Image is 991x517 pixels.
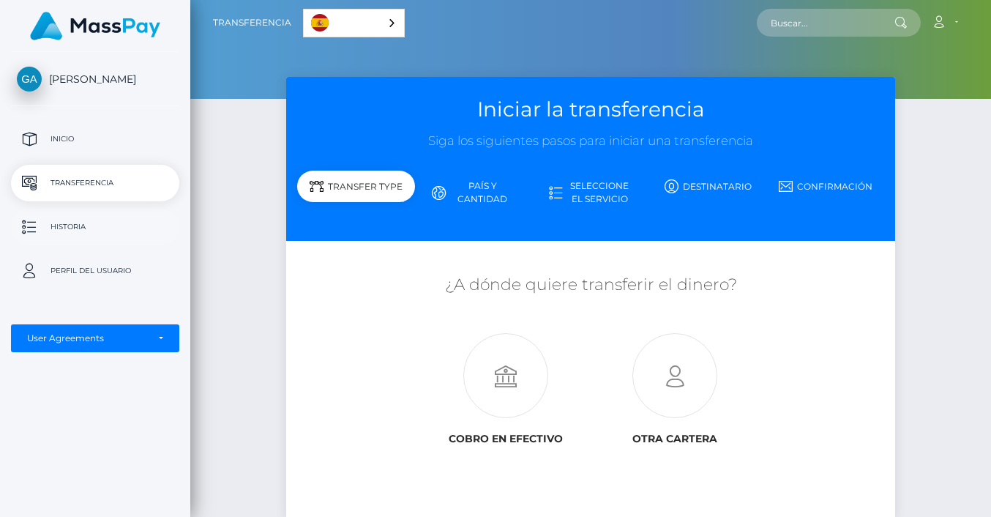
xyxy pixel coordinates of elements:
[11,121,179,157] a: Inicio
[17,172,173,194] p: Transferencia
[17,128,173,150] p: Inicio
[17,260,173,282] p: Perfil del usuario
[433,433,580,445] h6: Cobro en efectivo
[27,332,147,344] div: User Agreements
[297,174,414,212] a: Tipo de transferencia
[11,324,179,352] button: User Agreements
[11,253,179,289] a: Perfil del usuario
[297,133,884,150] h3: Siga los siguientes pasos para iniciar una transferencia
[304,10,404,37] a: Español
[649,174,766,199] a: Destinatario
[303,9,405,37] aside: Language selected: Español
[30,12,160,40] img: MassPay
[297,95,884,124] h3: Iniciar la transferencia
[532,174,649,212] a: Seleccione el servicio
[297,171,414,202] div: Transfer Type
[11,165,179,201] a: Transferencia
[213,7,291,38] a: Transferencia
[602,433,749,445] h6: Otra cartera
[11,72,179,86] span: [PERSON_NAME]
[297,274,884,297] h5: ¿A dónde quiere transferir el dinero?
[766,174,883,199] a: Confirmación
[415,174,532,212] a: País y cantidad
[17,216,173,238] p: Historia
[757,9,894,37] input: Buscar...
[11,209,179,245] a: Historia
[303,9,405,37] div: Language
